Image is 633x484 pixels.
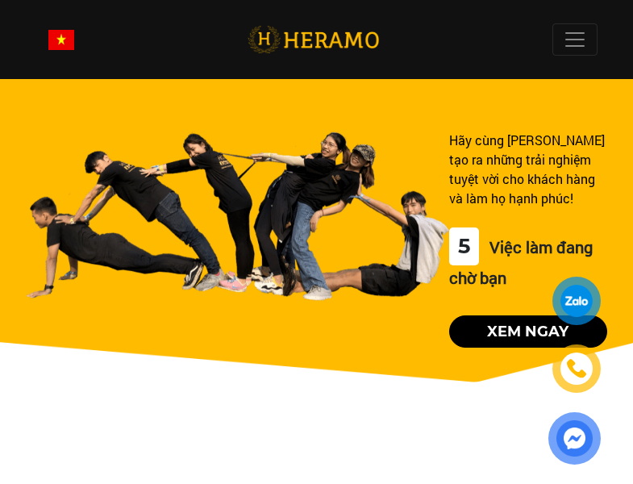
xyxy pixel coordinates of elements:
span: Việc làm đang chờ bạn [449,236,593,288]
img: logo [248,23,379,56]
button: Xem ngay [449,315,607,348]
div: 5 [449,227,479,265]
a: phone-icon [552,344,600,392]
img: phone-icon [564,356,589,381]
div: Hãy cùng [PERSON_NAME] tạo ra những trải nghiệm tuyệt vời cho khách hàng và làm họ hạnh phúc! [449,131,607,208]
img: vn-flag.png [48,30,74,50]
img: banner [26,131,449,301]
